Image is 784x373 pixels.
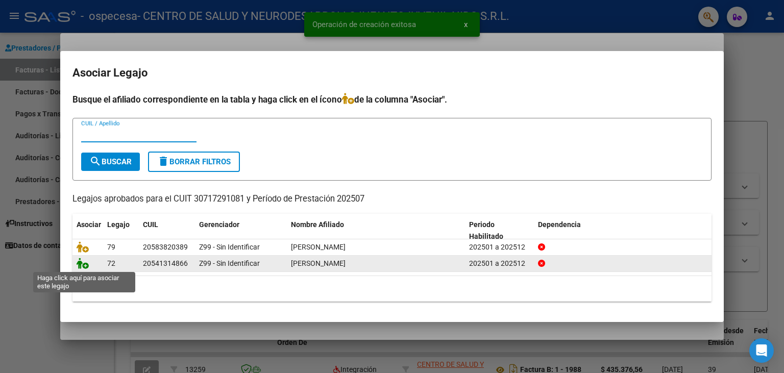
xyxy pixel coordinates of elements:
[199,243,260,251] span: Z99 - Sin Identificar
[89,155,102,167] mat-icon: search
[157,157,231,166] span: Borrar Filtros
[107,243,115,251] span: 79
[72,63,712,83] h2: Asociar Legajo
[157,155,169,167] mat-icon: delete
[107,220,130,229] span: Legajo
[143,258,188,269] div: 20541314866
[465,214,534,247] datatable-header-cell: Periodo Habilitado
[199,220,239,229] span: Gerenciador
[72,276,712,302] div: 2 registros
[72,214,103,247] datatable-header-cell: Asociar
[143,241,188,253] div: 20583820389
[195,214,287,247] datatable-header-cell: Gerenciador
[139,214,195,247] datatable-header-cell: CUIL
[199,259,260,267] span: Z99 - Sin Identificar
[107,259,115,267] span: 72
[103,214,139,247] datatable-header-cell: Legajo
[469,241,530,253] div: 202501 a 202512
[81,153,140,171] button: Buscar
[749,338,774,363] div: Open Intercom Messenger
[287,214,465,247] datatable-header-cell: Nombre Afiliado
[72,93,712,106] h4: Busque el afiliado correspondiente en la tabla y haga click en el ícono de la columna "Asociar".
[72,193,712,206] p: Legajos aprobados para el CUIT 30717291081 y Período de Prestación 202507
[291,259,346,267] span: ALMIRON SANTINO BENJAMIN
[469,258,530,269] div: 202501 a 202512
[89,157,132,166] span: Buscar
[291,220,344,229] span: Nombre Afiliado
[143,220,158,229] span: CUIL
[538,220,581,229] span: Dependencia
[291,243,346,251] span: BRANDAN FRANCESCO MILO
[148,152,240,172] button: Borrar Filtros
[469,220,503,240] span: Periodo Habilitado
[77,220,101,229] span: Asociar
[534,214,712,247] datatable-header-cell: Dependencia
